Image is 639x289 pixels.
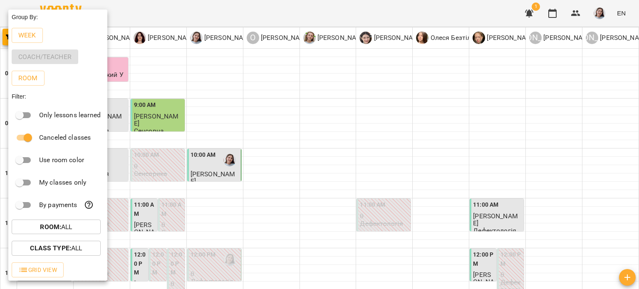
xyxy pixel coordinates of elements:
[30,243,82,253] p: All
[39,110,101,120] p: Only lessons learned
[39,155,84,165] p: Use room color
[18,30,36,40] p: Week
[39,200,77,210] p: By payments
[30,244,71,252] b: Class Type :
[8,10,107,25] div: Group By:
[18,265,57,275] span: Grid View
[12,71,45,86] button: Room
[12,220,101,235] button: Room:All
[40,223,61,231] b: Room :
[39,133,91,143] p: Canceled classes
[8,89,107,104] div: Filter:
[40,222,72,232] p: All
[39,178,86,188] p: My classes only
[12,241,101,256] button: Class Type:All
[18,73,38,83] p: Room
[12,28,43,43] button: Week
[12,262,64,277] button: Grid View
